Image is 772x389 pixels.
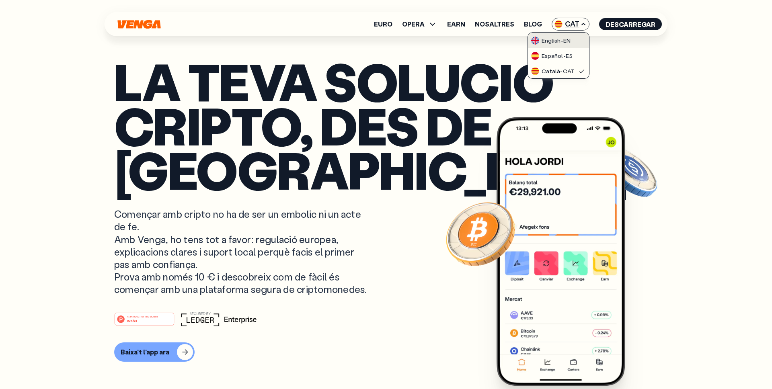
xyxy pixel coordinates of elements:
[531,67,539,75] img: flag-cat
[127,315,158,318] tspan: #1 PRODUCT OF THE MONTH
[114,342,195,362] button: Baixa't l'app ara
[447,21,465,27] a: Earn
[524,21,542,27] a: Blog
[528,48,589,63] a: flag-esEspañol-ES
[554,20,563,28] img: flag-cat
[497,117,625,386] img: Venga app main
[552,18,589,31] span: CAT
[127,318,137,323] tspan: Web3
[114,317,175,328] a: #1 PRODUCT OF THE MONTHWeb3
[114,342,658,362] a: Baixa't l'app ara
[475,21,514,27] a: Nosaltres
[114,208,368,295] p: Començar amb cripto no ha de ser un embolic ni un acte de fe. Amb Venga, ho tens tot a favor: reg...
[444,197,517,270] img: Bitcoin
[531,37,571,45] div: English - EN
[402,21,425,27] span: OPERA
[528,63,589,78] a: flag-catCatalà-CAT
[531,52,539,60] img: flag-es
[402,19,437,29] span: OPERA
[531,67,575,75] div: Català - CAT
[599,18,662,30] button: Descarregar
[121,348,169,356] div: Baixa't l'app ara
[531,37,539,45] img: flag-uk
[374,21,392,27] a: Euro
[528,33,589,48] a: flag-ukEnglish-EN
[531,52,573,60] div: Español - ES
[114,59,658,192] p: La teva solució cripto, des de [GEOGRAPHIC_DATA]
[117,20,162,29] svg: Inici
[601,143,659,201] img: USDC coin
